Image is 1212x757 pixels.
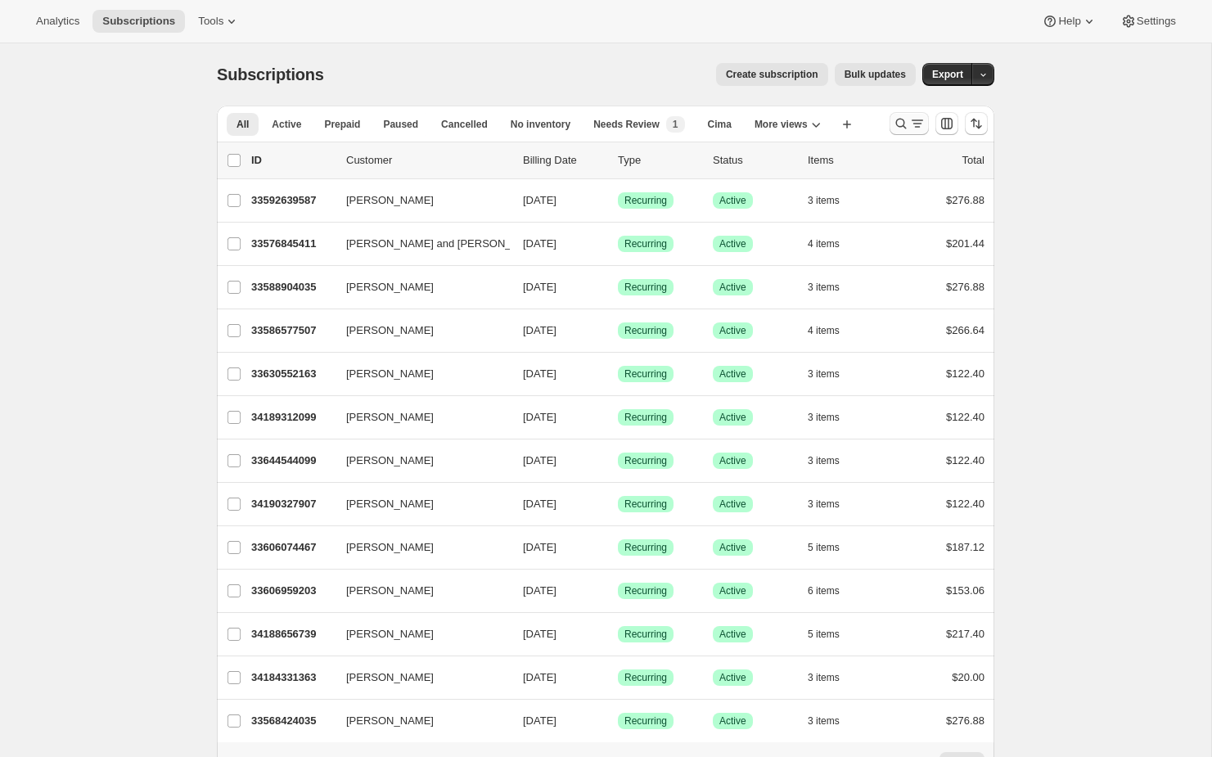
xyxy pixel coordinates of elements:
span: Active [719,454,746,467]
button: 3 items [808,276,858,299]
button: Analytics [26,10,89,33]
span: [DATE] [523,411,556,423]
span: Active [719,194,746,207]
span: Bulk updates [845,68,906,81]
button: 3 items [808,493,858,516]
div: 34189312099[PERSON_NAME][DATE]SuccessRecurringSuccessActive3 items$122.40 [251,406,984,429]
span: Recurring [624,194,667,207]
p: 33592639587 [251,192,333,209]
div: 33644544099[PERSON_NAME][DATE]SuccessRecurringSuccessActive3 items$122.40 [251,449,984,472]
p: 34189312099 [251,409,333,426]
span: [DATE] [523,237,556,250]
span: $276.88 [946,714,984,727]
span: Subscriptions [102,15,175,28]
button: [PERSON_NAME] [336,621,500,647]
span: [DATE] [523,498,556,510]
span: More views [755,118,808,131]
span: Create subscription [726,68,818,81]
div: 33606074467[PERSON_NAME][DATE]SuccessRecurringSuccessActive5 items$187.12 [251,536,984,559]
span: No inventory [511,118,570,131]
button: Subscriptions [92,10,185,33]
button: [PERSON_NAME] [336,491,500,517]
span: Active [719,411,746,424]
span: 3 items [808,411,840,424]
span: Recurring [624,541,667,554]
p: 33644544099 [251,453,333,469]
span: Tools [198,15,223,28]
button: 3 items [808,189,858,212]
p: 33568424035 [251,713,333,729]
button: Customize table column order and visibility [935,112,958,135]
button: Sort the results [965,112,988,135]
button: [PERSON_NAME] [336,578,500,604]
span: [PERSON_NAME] [346,496,434,512]
p: Billing Date [523,152,605,169]
p: 33586577507 [251,322,333,339]
span: Recurring [624,454,667,467]
span: Recurring [624,714,667,728]
span: Recurring [624,324,667,337]
span: $217.40 [946,628,984,640]
span: 3 items [808,194,840,207]
span: Recurring [624,671,667,684]
span: Recurring [624,237,667,250]
span: $122.40 [946,411,984,423]
span: 3 items [808,671,840,684]
button: 6 items [808,579,858,602]
span: $266.64 [946,324,984,336]
button: More views [745,113,831,136]
div: Items [808,152,890,169]
button: [PERSON_NAME] and [PERSON_NAME] [336,231,500,257]
button: [PERSON_NAME] [336,534,500,561]
span: [PERSON_NAME] [346,713,434,729]
span: [DATE] [523,714,556,727]
p: 33606074467 [251,539,333,556]
span: 4 items [808,237,840,250]
span: [PERSON_NAME] [346,626,434,642]
button: Help [1032,10,1106,33]
span: [DATE] [523,194,556,206]
span: Needs Review [593,118,660,131]
p: 34190327907 [251,496,333,512]
div: 33588904035[PERSON_NAME][DATE]SuccessRecurringSuccessActive3 items$276.88 [251,276,984,299]
span: Active [719,281,746,294]
button: [PERSON_NAME] [336,361,500,387]
div: 33576845411[PERSON_NAME] and [PERSON_NAME][DATE]SuccessRecurringSuccessActive4 items$201.44 [251,232,984,255]
span: Analytics [36,15,79,28]
span: Recurring [624,367,667,381]
button: 3 items [808,449,858,472]
span: [DATE] [523,671,556,683]
span: [PERSON_NAME] [346,539,434,556]
button: 4 items [808,232,858,255]
button: 4 items [808,319,858,342]
span: 3 items [808,281,840,294]
button: Export [922,63,973,86]
span: Active [719,584,746,597]
button: [PERSON_NAME] [336,318,500,344]
button: Create subscription [716,63,828,86]
span: Recurring [624,498,667,511]
span: Recurring [624,628,667,641]
span: 4 items [808,324,840,337]
span: Active [272,118,301,131]
button: [PERSON_NAME] [336,404,500,430]
span: [DATE] [523,541,556,553]
p: 34184331363 [251,669,333,686]
span: Prepaid [324,118,360,131]
span: Active [719,324,746,337]
span: Cima [708,118,732,131]
p: 33630552163 [251,366,333,382]
span: Active [719,367,746,381]
p: 33606959203 [251,583,333,599]
button: [PERSON_NAME] [336,274,500,300]
p: Status [713,152,795,169]
button: 3 items [808,710,858,732]
button: 3 items [808,363,858,385]
span: Cancelled [441,118,488,131]
p: 33588904035 [251,279,333,295]
span: 5 items [808,541,840,554]
span: All [237,118,249,131]
div: 33592639587[PERSON_NAME][DATE]SuccessRecurringSuccessActive3 items$276.88 [251,189,984,212]
span: 3 items [808,454,840,467]
span: Settings [1137,15,1176,28]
